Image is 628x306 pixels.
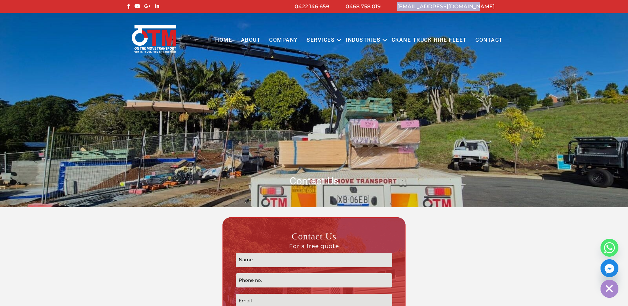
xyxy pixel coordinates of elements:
[295,3,329,10] a: 0422 146 659
[341,31,385,49] a: Industries
[346,3,381,10] a: 0468 758 019
[236,31,265,49] a: About
[601,259,618,277] a: Facebook_Messenger
[387,31,471,49] a: Crane Truck Hire Fleet
[265,31,302,49] a: COMPANY
[236,273,392,287] input: Phone no.
[601,239,618,257] a: Whatsapp
[211,31,236,49] a: Home
[125,175,503,187] h1: Contact Us
[236,242,392,250] span: For a free quote
[397,3,495,10] a: [EMAIL_ADDRESS][DOMAIN_NAME]
[471,31,507,49] a: Contact
[302,31,339,49] a: Services
[236,253,392,267] input: Name
[236,230,392,250] h3: Contact Us
[130,25,177,53] img: Otmtransport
